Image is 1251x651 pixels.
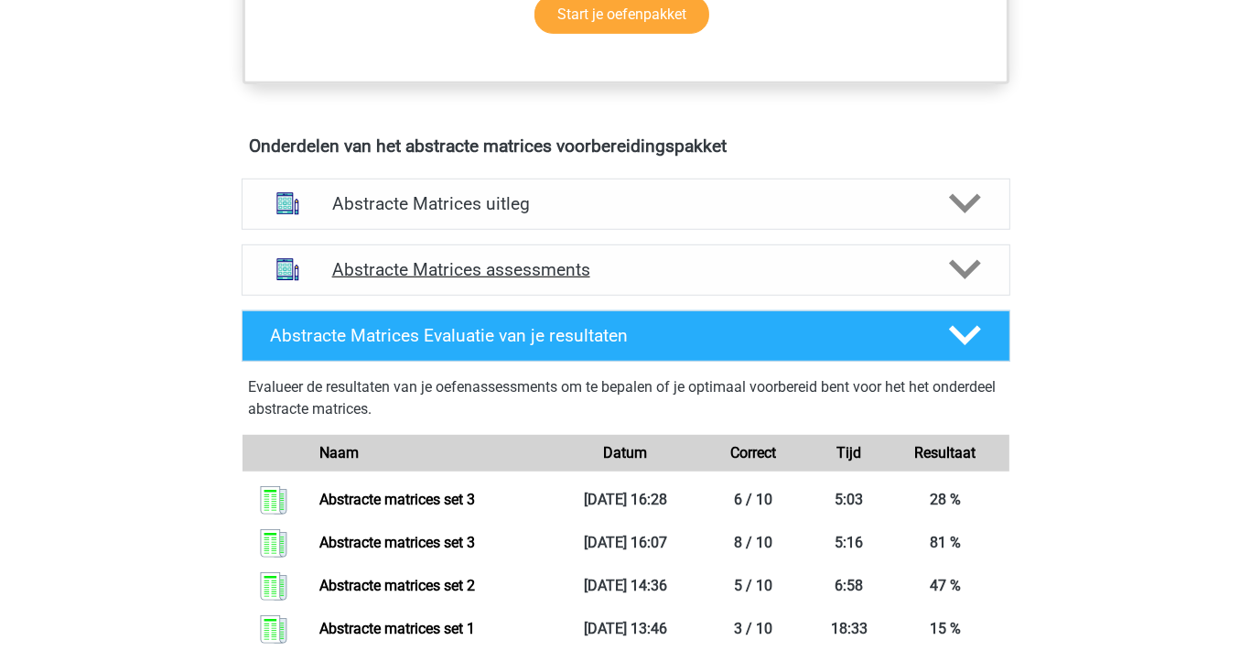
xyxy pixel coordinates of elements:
a: assessments Abstracte Matrices assessments [234,244,1018,296]
h4: Abstracte Matrices assessments [332,259,920,280]
a: Abstracte Matrices Evaluatie van je resultaten [234,310,1018,362]
div: Datum [562,442,690,464]
div: Naam [306,442,561,464]
img: abstracte matrices assessments [264,246,311,293]
p: Evalueer de resultaten van je oefenassessments om te bepalen of je optimaal voorbereid bent voor ... [249,376,1003,420]
h4: Onderdelen van het abstracte matrices voorbereidingspakket [250,136,1002,157]
h4: Abstracte Matrices uitleg [332,193,920,214]
h4: Abstracte Matrices Evaluatie van je resultaten [271,325,920,346]
a: Abstracte matrices set 1 [319,620,475,637]
a: Abstracte matrices set 3 [319,534,475,551]
div: Resultaat [881,442,1009,464]
a: Abstracte matrices set 2 [319,577,475,594]
a: Abstracte matrices set 3 [319,491,475,508]
div: Tijd [817,442,881,464]
div: Correct [689,442,817,464]
img: abstracte matrices uitleg [264,180,311,227]
a: uitleg Abstracte Matrices uitleg [234,179,1018,230]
